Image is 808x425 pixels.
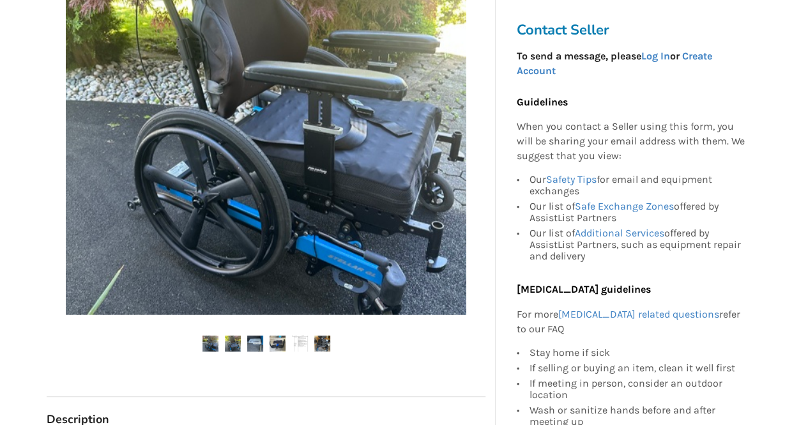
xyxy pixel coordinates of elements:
a: Safe Exchange Zones [574,200,673,212]
div: Our list of offered by AssistList Partners, such as equipment repair and delivery [529,226,745,262]
img: stellar gl tilt wheelchair -wheelchair-mobility-langley-assistlist-listing [270,336,286,352]
a: [MEDICAL_DATA] related questions [558,308,719,320]
div: If selling or buying an item, clean it well first [529,360,745,376]
a: Safety Tips [545,173,596,185]
img: stellar gl tilt wheelchair -wheelchair-mobility-langley-assistlist-listing [292,336,308,352]
a: Additional Services [574,227,664,239]
h3: Contact Seller [516,21,751,39]
img: stellar gl tilt wheelchair -wheelchair-mobility-langley-assistlist-listing [225,336,241,352]
strong: To send a message, please or [516,50,712,77]
div: Our for email and equipment exchanges [529,174,745,199]
img: stellar gl tilt wheelchair -wheelchair-mobility-langley-assistlist-listing [202,336,218,352]
div: Stay home if sick [529,347,745,360]
img: stellar gl tilt wheelchair -wheelchair-mobility-langley-assistlist-listing [247,336,263,352]
b: Guidelines [516,96,567,108]
img: stellar gl tilt wheelchair -wheelchair-mobility-langley-assistlist-listing [314,336,330,352]
a: Log In [641,50,669,62]
div: Our list of offered by AssistList Partners [529,199,745,226]
p: For more refer to our FAQ [516,307,745,337]
p: When you contact a Seller using this form, you will be sharing your email address with them. We s... [516,120,745,164]
div: If meeting in person, consider an outdoor location [529,376,745,403]
b: [MEDICAL_DATA] guidelines [516,283,650,295]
